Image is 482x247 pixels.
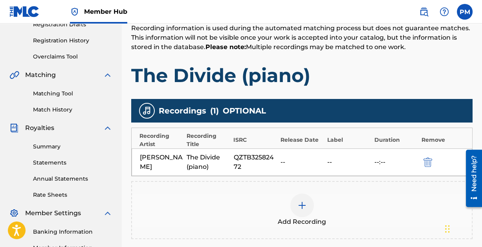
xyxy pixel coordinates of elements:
img: Top Rightsholder [70,7,79,16]
img: expand [103,70,112,80]
a: Registration History [33,37,112,45]
a: Rate Sheets [33,191,112,199]
a: Overclaims Tool [33,53,112,61]
span: Add Recording [278,217,326,227]
strong: Please note: [205,43,246,51]
a: Match History [33,106,112,114]
div: -- [280,157,323,167]
img: expand [103,123,112,133]
div: Label [327,136,370,144]
span: OPTIONAL [223,105,266,117]
div: Remove [421,136,464,144]
div: Recording Artist [139,132,183,148]
span: Member Settings [25,209,81,218]
img: 12a2ab48e56ec057fbd8.svg [423,157,432,167]
img: help [440,7,449,16]
div: Duration [374,136,418,144]
a: Annual Statements [33,175,112,183]
span: Royalties [25,123,54,133]
a: Registration Drafts [33,20,112,29]
iframe: Chat Widget [443,209,482,247]
img: Matching [9,70,19,80]
div: -- [327,157,370,167]
div: The Divide (piano) [187,153,229,172]
img: search [419,7,429,16]
iframe: Resource Center [460,147,482,210]
span: ( 1 ) [210,105,219,117]
img: MLC Logo [9,6,40,17]
div: [PERSON_NAME] [140,153,183,172]
div: Help [436,4,452,20]
h1: The Divide (piano) [131,64,473,87]
div: ISRC [233,136,277,144]
span: Recording information is used during the automated matching process but does not guarantee matche... [131,24,470,51]
img: Member Settings [9,209,19,218]
span: Member Hub [84,7,127,16]
div: User Menu [457,4,473,20]
div: Recording Title [187,132,230,148]
a: Summary [33,143,112,151]
a: Matching Tool [33,90,112,98]
span: Recordings [159,105,206,117]
img: recording [142,106,152,115]
a: Banking Information [33,228,112,236]
span: Matching [25,70,56,80]
img: add [297,201,307,210]
div: Drag [445,217,450,241]
div: QZTB32582472 [234,153,277,172]
a: Public Search [416,4,432,20]
img: expand [103,209,112,218]
img: Royalties [9,123,19,133]
div: --:-- [374,157,417,167]
div: Release Date [280,136,324,144]
a: Statements [33,159,112,167]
